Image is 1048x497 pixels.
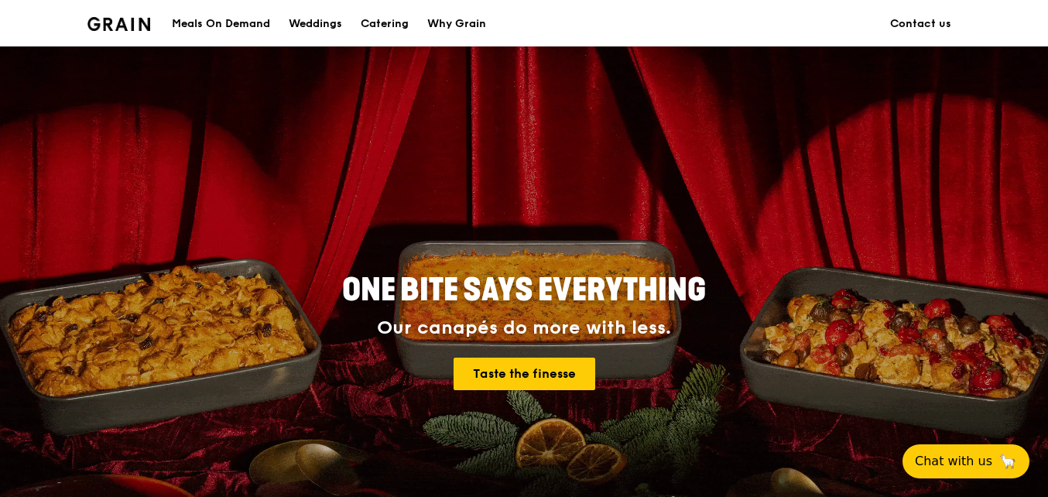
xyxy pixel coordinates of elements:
[172,1,270,47] div: Meals On Demand
[881,1,961,47] a: Contact us
[245,317,803,339] div: Our canapés do more with less.
[342,272,706,309] span: ONE BITE SAYS EVERYTHING
[418,1,495,47] a: Why Grain
[427,1,486,47] div: Why Grain
[87,17,150,31] img: Grain
[902,444,1029,478] button: Chat with us🦙
[915,452,992,471] span: Chat with us
[351,1,418,47] a: Catering
[998,452,1017,471] span: 🦙
[279,1,351,47] a: Weddings
[454,358,595,390] a: Taste the finesse
[361,1,409,47] div: Catering
[289,1,342,47] div: Weddings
